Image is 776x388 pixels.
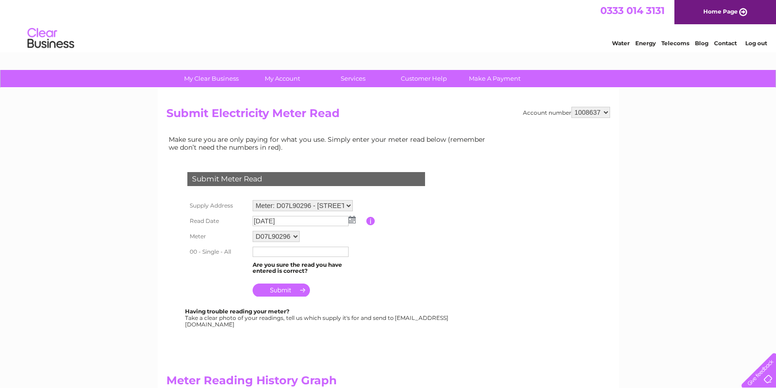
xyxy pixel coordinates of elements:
[185,244,250,259] th: 00 - Single - All
[366,217,375,225] input: Information
[166,107,610,125] h2: Submit Electricity Meter Read
[253,284,310,297] input: Submit
[187,172,425,186] div: Submit Meter Read
[185,214,250,229] th: Read Date
[185,308,450,327] div: Take a clear photo of your readings, tell us which supply it's for and send to [EMAIL_ADDRESS][DO...
[250,259,366,277] td: Are you sure the read you have entered is correct?
[27,24,75,53] img: logo.png
[523,107,610,118] div: Account number
[661,40,689,47] a: Telecoms
[185,308,289,315] b: Having trouble reading your meter?
[600,5,665,16] a: 0333 014 3131
[385,70,462,87] a: Customer Help
[244,70,321,87] a: My Account
[349,216,356,223] img: ...
[166,133,493,153] td: Make sure you are only paying for what you use. Simply enter your meter read below (remember we d...
[185,229,250,244] th: Meter
[185,198,250,214] th: Supply Address
[612,40,630,47] a: Water
[173,70,250,87] a: My Clear Business
[635,40,656,47] a: Energy
[168,5,609,45] div: Clear Business is a trading name of Verastar Limited (registered in [GEOGRAPHIC_DATA] No. 3667643...
[695,40,708,47] a: Blog
[456,70,533,87] a: Make A Payment
[714,40,737,47] a: Contact
[315,70,391,87] a: Services
[745,40,767,47] a: Log out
